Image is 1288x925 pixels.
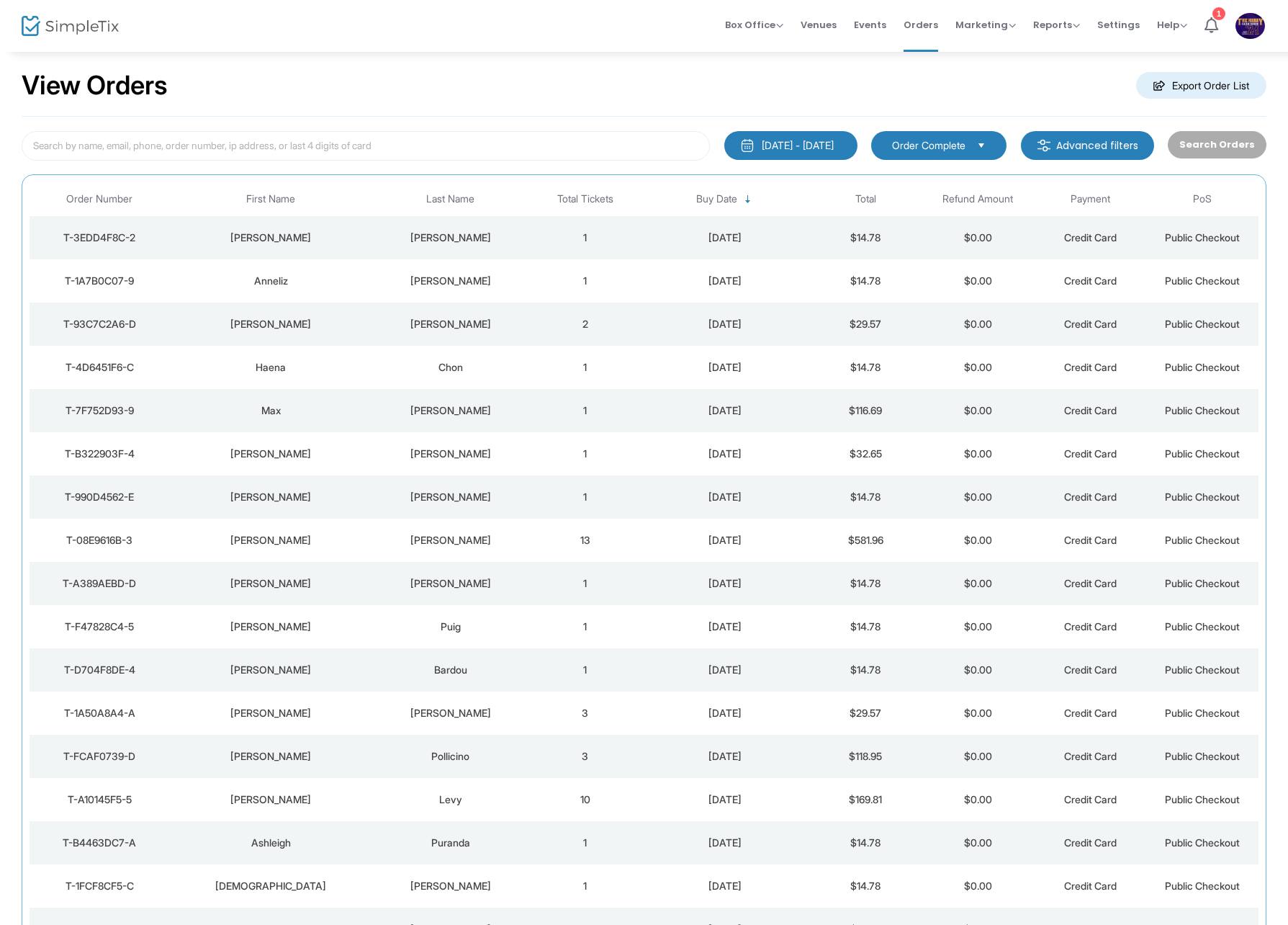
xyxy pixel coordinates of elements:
div: 8/18/2025 [645,274,806,288]
span: Sortable [742,194,754,205]
td: $0.00 [922,648,1034,692]
td: $14.78 [809,562,922,605]
span: Credit Card [1064,880,1117,892]
m-button: Advanced filters [1021,131,1154,160]
div: T-FCAF0739-D [33,749,166,764]
td: $118.95 [809,735,922,778]
div: Ashot [174,447,369,461]
div: 8/18/2025 [645,749,806,764]
td: $0.00 [922,562,1034,605]
span: Reports [1033,18,1080,32]
td: $0.00 [922,519,1034,562]
span: PoS [1193,193,1212,205]
div: 8/18/2025 [645,533,806,548]
span: Public Checkout [1165,577,1240,589]
th: Refund Amount [922,182,1034,216]
td: 1 [529,346,641,389]
td: 1 [529,648,641,692]
span: Public Checkout [1165,793,1240,805]
td: $169.81 [809,778,922,821]
td: $29.57 [809,692,922,735]
td: $0.00 [922,605,1034,648]
td: $0.00 [922,735,1034,778]
td: $0.00 [922,303,1034,346]
div: Puranda [375,836,525,850]
td: $0.00 [922,475,1034,519]
div: Nguyen [375,231,525,245]
span: Venues [801,6,837,43]
td: 1 [529,562,641,605]
span: Credit Card [1064,663,1117,676]
td: $0.00 [922,259,1034,303]
td: $116.69 [809,389,922,432]
div: 8/18/2025 [645,620,806,634]
div: Pfau [375,403,525,418]
div: Bardou [375,663,525,677]
td: $14.78 [809,821,922,864]
span: First Name [246,193,295,205]
span: Box Office [725,18,783,32]
div: T-3EDD4F8C-2 [33,231,166,245]
img: monthly [740,138,755,153]
button: Select [971,138,991,153]
span: Credit Card [1064,707,1117,719]
div: T-F47828C4-5 [33,620,166,634]
div: Haena [174,360,369,375]
td: $0.00 [922,864,1034,908]
div: T-93C7C2A6-D [33,317,166,331]
td: $14.78 [809,605,922,648]
div: 8/18/2025 [645,403,806,418]
div: T-990D4562-E [33,490,166,504]
h2: View Orders [22,70,168,102]
span: Public Checkout [1165,750,1240,762]
div: Rios [375,533,525,548]
input: Search by name, email, phone, order number, ip address, or last 4 digits of card [22,131,710,161]
span: Public Checkout [1165,491,1240,503]
div: Puig [375,620,525,634]
span: Payment [1071,193,1110,205]
div: T-08E9616B-3 [33,533,166,548]
span: Credit Card [1064,836,1117,849]
div: 8/18/2025 [645,836,806,850]
img: filter [1037,138,1051,153]
span: Credit Card [1064,620,1117,633]
span: Order Number [66,193,132,205]
span: Public Checkout [1165,447,1240,460]
div: T-D704F8DE-4 [33,663,166,677]
span: Settings [1097,6,1140,43]
td: $14.78 [809,259,922,303]
div: 8/18/2025 [645,447,806,461]
div: T-A10145F5-5 [33,792,166,807]
span: Credit Card [1064,274,1117,287]
div: Anneliz [174,274,369,288]
div: T-7F752D93-9 [33,403,166,418]
div: Arango [375,317,525,331]
div: Carlos [174,533,369,548]
div: rios [375,490,525,504]
div: 8/18/2025 [645,231,806,245]
td: $29.57 [809,303,922,346]
div: 8/18/2025 [645,792,806,807]
td: $32.65 [809,432,922,475]
td: 1 [529,216,641,259]
td: $0.00 [922,389,1034,432]
span: Public Checkout [1165,663,1240,676]
td: 1 [529,475,641,519]
span: Help [1157,18,1187,32]
td: 1 [529,259,641,303]
td: 2 [529,303,641,346]
div: 8/18/2025 [645,317,806,331]
span: Public Checkout [1165,880,1240,892]
td: $14.78 [809,216,922,259]
td: 1 [529,432,641,475]
span: Public Checkout [1165,620,1240,633]
div: Reveles [375,274,525,288]
td: $0.00 [922,346,1034,389]
td: $0.00 [922,778,1034,821]
div: T-B322903F-4 [33,447,166,461]
span: Credit Card [1064,447,1117,460]
div: Chon [375,360,525,375]
div: T-1A7B0C07-9 [33,274,166,288]
span: Marketing [955,18,1016,32]
div: Pollicino [375,749,525,764]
